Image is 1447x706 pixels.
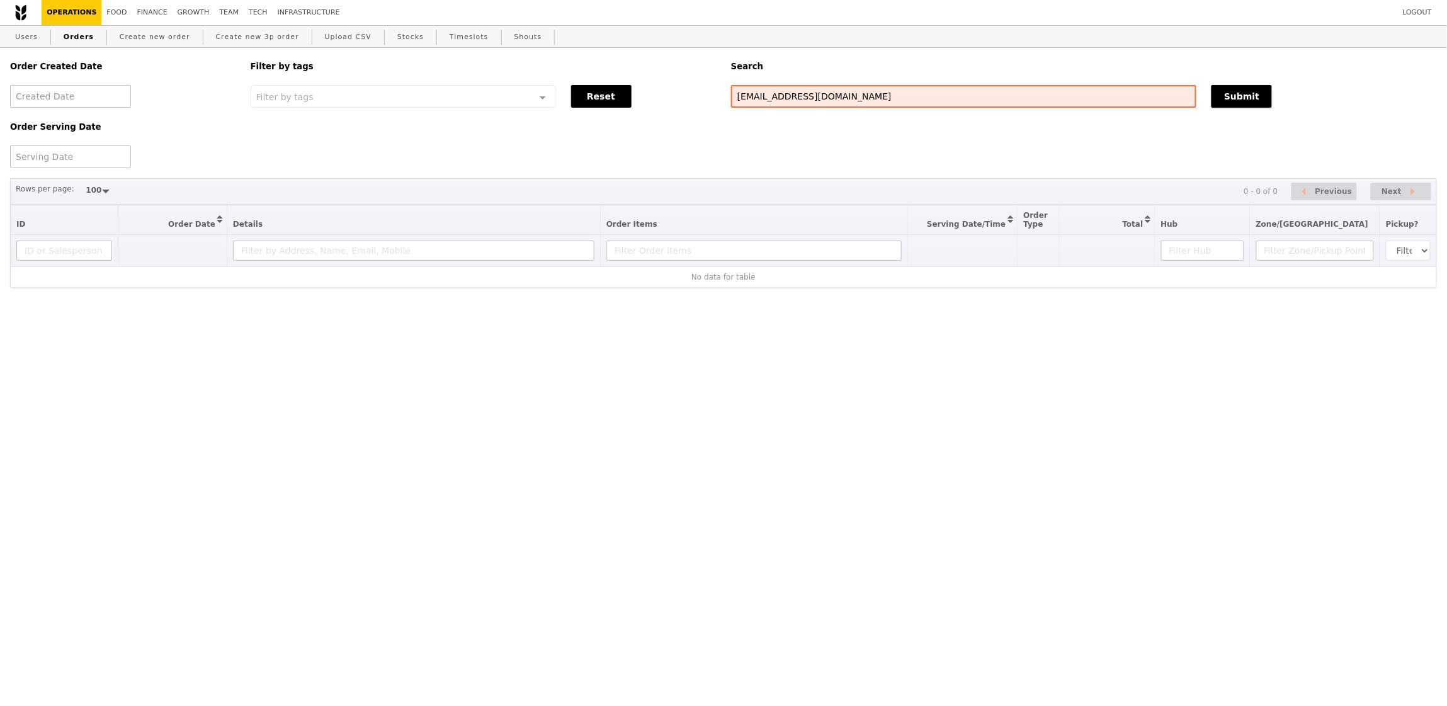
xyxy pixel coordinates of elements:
h5: Search [731,62,1437,71]
input: Created Date [10,85,131,108]
span: ID [16,220,25,229]
h5: Filter by tags [251,62,716,71]
span: Hub [1161,220,1178,229]
input: ID or Salesperson name [16,241,112,261]
img: Grain logo [15,4,26,21]
span: Details [233,220,263,229]
span: Order Type [1024,211,1048,229]
input: Filter Zone/Pickup Point [1256,241,1375,261]
input: Search any field [731,85,1196,108]
a: Create new order [115,26,195,48]
a: Stocks [392,26,429,48]
input: Filter Hub [1161,241,1244,261]
input: Filter Order Items [606,241,902,261]
span: Previous [1315,184,1353,199]
button: Next [1371,183,1431,201]
input: Serving Date [10,145,131,168]
a: Shouts [509,26,547,48]
span: Pickup? [1386,220,1419,229]
button: Previous [1291,183,1357,201]
span: Next [1382,184,1402,199]
button: Submit [1212,85,1272,108]
a: Create new 3p order [211,26,304,48]
input: Filter by Address, Name, Email, Mobile [233,241,594,261]
span: Filter by tags [256,91,314,102]
span: Zone/[GEOGRAPHIC_DATA] [1256,220,1369,229]
h5: Order Created Date [10,62,235,71]
a: Timeslots [445,26,493,48]
span: Order Items [606,220,657,229]
div: No data for table [16,273,1431,282]
a: Orders [59,26,99,48]
a: Upload CSV [320,26,377,48]
label: Rows per page: [16,183,74,195]
div: 0 - 0 of 0 [1244,187,1278,196]
h5: Order Serving Date [10,122,235,132]
a: Users [10,26,43,48]
button: Reset [571,85,632,108]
